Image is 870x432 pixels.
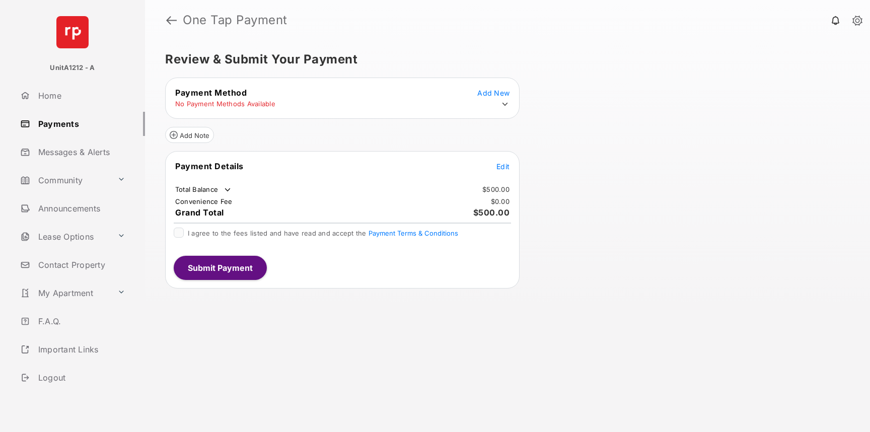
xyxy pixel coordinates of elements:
[165,127,214,143] button: Add Note
[188,229,458,237] span: I agree to the fees listed and have read and accept the
[183,14,287,26] strong: One Tap Payment
[56,16,89,48] img: svg+xml;base64,PHN2ZyB4bWxucz0iaHR0cDovL3d3dy53My5vcmcvMjAwMC9zdmciIHdpZHRoPSI2NCIgaGVpZ2h0PSI2NC...
[16,196,145,221] a: Announcements
[175,185,233,195] td: Total Balance
[496,162,510,171] span: Edit
[175,88,247,98] span: Payment Method
[16,140,145,164] a: Messages & Alerts
[175,207,224,218] span: Grand Total
[16,309,145,333] a: F.A.Q.
[477,89,510,97] span: Add New
[490,197,510,206] td: $0.00
[496,161,510,171] button: Edit
[175,197,233,206] td: Convenience Fee
[16,112,145,136] a: Payments
[473,207,510,218] span: $500.00
[369,229,458,237] button: I agree to the fees listed and have read and accept the
[175,161,244,171] span: Payment Details
[175,99,276,108] td: No Payment Methods Available
[174,256,267,280] button: Submit Payment
[477,88,510,98] button: Add New
[16,225,113,249] a: Lease Options
[16,281,113,305] a: My Apartment
[50,63,95,73] p: UnitA1212 - A
[16,168,113,192] a: Community
[16,253,145,277] a: Contact Property
[16,337,129,362] a: Important Links
[482,185,510,194] td: $500.00
[16,366,145,390] a: Logout
[165,53,842,65] h5: Review & Submit Your Payment
[16,84,145,108] a: Home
